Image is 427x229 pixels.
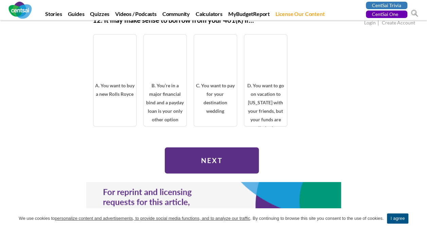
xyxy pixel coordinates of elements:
[66,11,87,20] a: Guides
[194,81,237,126] span: C. You want to pay for your destination wedding
[55,216,250,221] u: personalize content and advertisements, to provide social media functions, and to analyze our tra...
[244,81,287,126] span: D. You want to go on vacation to [US_STATE] with your friends, but your funds are limited
[387,213,408,224] a: I agree
[43,11,65,20] a: Stories
[93,81,136,126] span: A. You want to buy a new Rolls Royce
[113,11,159,20] a: Videos / Podcasts
[144,81,186,126] span: B. You’re in a major financial bind and a payday loan is your only other option
[193,11,225,20] a: Calculators
[8,2,32,19] img: CentSai
[366,2,407,9] a: CentSai Trivia
[160,11,192,20] a: Community
[19,215,384,222] span: We use cookies to . By continuing to browse this site you consent to the use of cookies.
[377,19,381,27] span: |
[165,147,259,174] input: Next
[226,11,272,20] a: MyBudgetReport
[273,11,327,20] a: License Our Content
[382,20,415,27] a: Create Account
[88,11,112,20] a: Quizzes
[364,20,376,27] a: Login
[415,215,422,222] a: I agree
[366,11,407,18] a: CentSai One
